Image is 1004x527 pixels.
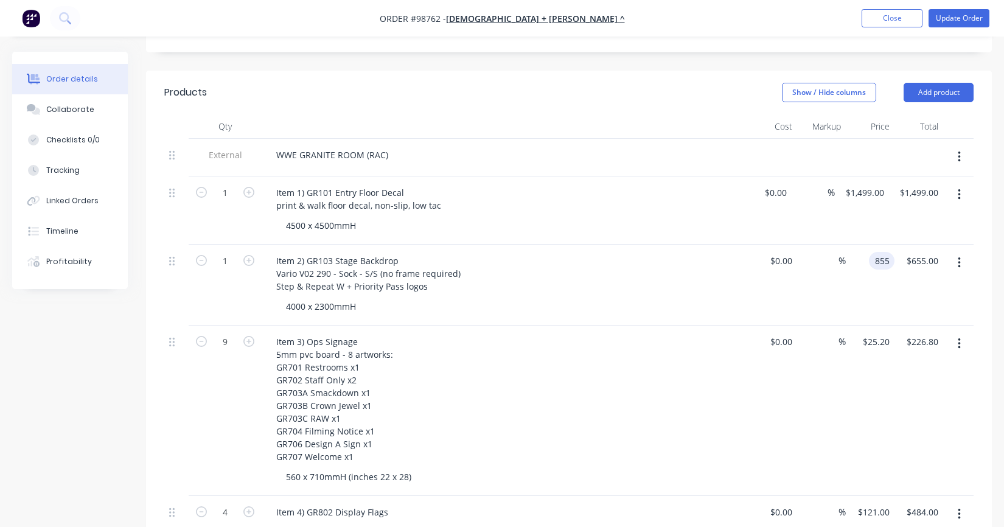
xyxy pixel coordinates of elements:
[193,148,257,161] span: External
[46,165,80,176] div: Tracking
[12,64,128,94] button: Order details
[267,184,451,214] div: Item 1) GR101 Entry Floor Decal print & walk floor decal, non-slip, low tac
[22,9,40,27] img: Factory
[46,74,98,85] div: Order details
[267,503,398,521] div: Item 4) GR802 Display Flags
[904,83,974,102] button: Add product
[12,246,128,277] button: Profitability
[446,13,625,24] a: [DEMOGRAPHIC_DATA] + [PERSON_NAME] ^
[838,505,846,519] span: %
[164,85,207,100] div: Products
[828,186,835,200] span: %
[46,134,100,145] div: Checklists 0/0
[12,216,128,246] button: Timeline
[46,256,92,267] div: Profitability
[267,146,398,164] div: WWE GRANITE ROOM (RAC)
[12,94,128,125] button: Collaborate
[267,252,470,295] div: Item 2) GR103 Stage Backdrop Vario V02 290 - Sock - S/S (no frame required) Step & Repeat W + Pri...
[797,114,846,139] div: Markup
[46,104,94,115] div: Collaborate
[12,125,128,155] button: Checklists 0/0
[46,226,78,237] div: Timeline
[748,114,797,139] div: Cost
[846,114,894,139] div: Price
[894,114,943,139] div: Total
[267,333,403,466] div: Item 3) Ops Signage 5mm pvc board - 8 artworks: GR701 Restrooms x1 GR702 Staff Only x2 GR703A Sma...
[782,83,876,102] button: Show / Hide columns
[276,217,366,234] div: 4500 x 4500mmH
[12,155,128,186] button: Tracking
[189,114,262,139] div: Qty
[46,195,99,206] div: Linked Orders
[276,298,366,315] div: 4000 x 2300mmH
[838,335,846,349] span: %
[862,9,922,27] button: Close
[12,186,128,216] button: Linked Orders
[838,254,846,268] span: %
[380,13,446,24] span: Order #98762 -
[929,9,989,27] button: Update Order
[276,468,421,486] div: 560 x 710mmH (inches 22 x 28)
